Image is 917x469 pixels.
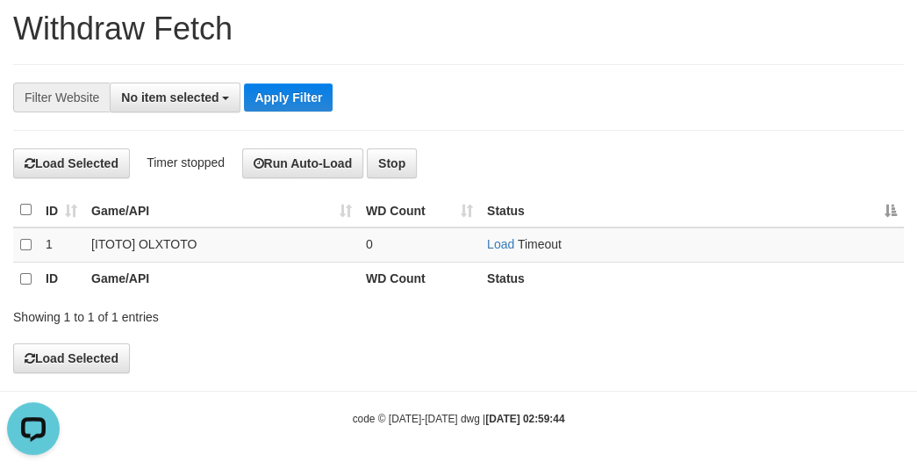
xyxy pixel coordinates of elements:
[244,83,333,112] button: Apply Filter
[359,193,480,227] th: WD Count: activate to sort column ascending
[480,262,904,296] th: Status
[147,155,225,170] span: Timer stopped
[353,413,565,425] small: code © [DATE]-[DATE] dwg |
[359,262,480,296] th: WD Count
[84,227,359,263] td: [ITOTO] OLXTOTO
[84,193,359,227] th: Game/API: activate to sort column ascending
[13,343,130,373] button: Load Selected
[7,7,60,60] button: Open LiveChat chat widget
[487,237,514,251] a: Load
[13,11,904,47] h1: Withdraw Fetch
[39,262,84,296] th: ID
[110,83,240,112] button: No item selected
[367,148,417,178] button: Stop
[13,301,369,326] div: Showing 1 to 1 of 1 entries
[242,148,364,178] button: Run Auto-Load
[485,413,564,425] strong: [DATE] 02:59:44
[13,83,110,112] div: Filter Website
[84,262,359,296] th: Game/API
[39,227,84,263] td: 1
[480,193,904,227] th: Status: activate to sort column descending
[121,90,219,105] span: No item selected
[518,237,562,251] span: Timeout
[13,148,130,178] button: Load Selected
[39,193,84,227] th: ID: activate to sort column ascending
[366,237,373,251] span: 0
